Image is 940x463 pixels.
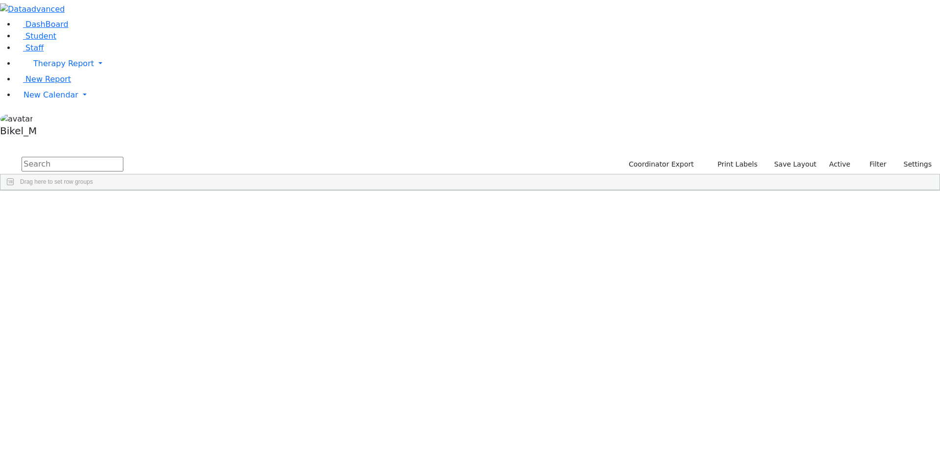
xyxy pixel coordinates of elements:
button: Settings [891,157,936,172]
a: Staff [16,43,44,52]
a: New Report [16,74,71,84]
button: Save Layout [770,157,821,172]
a: Therapy Report [16,54,940,73]
span: New Calendar [23,90,78,99]
span: Therapy Report [33,59,94,68]
span: Staff [25,43,44,52]
a: Student [16,31,56,41]
a: New Calendar [16,85,940,105]
span: Student [25,31,56,41]
button: Print Labels [706,157,762,172]
span: Drag here to set row groups [20,178,93,185]
input: Search [22,157,123,171]
span: New Report [25,74,71,84]
span: DashBoard [25,20,69,29]
a: DashBoard [16,20,69,29]
button: Coordinator Export [622,157,698,172]
label: Active [825,157,855,172]
button: Filter [857,157,891,172]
